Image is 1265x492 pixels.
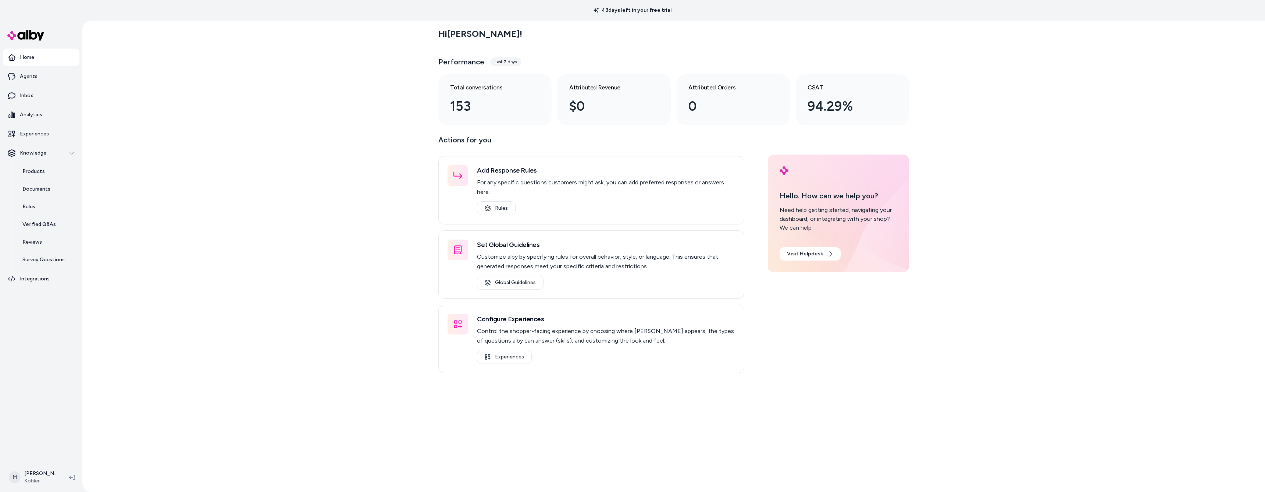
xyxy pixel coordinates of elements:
h3: Attributed Revenue [569,83,647,92]
p: Analytics [20,111,42,118]
a: Products [15,163,79,180]
h3: Set Global Guidelines [477,240,735,250]
p: Home [20,54,34,61]
p: Control the shopper-facing experience by choosing where [PERSON_NAME] appears, the types of quest... [477,326,735,346]
a: Experiences [3,125,79,143]
a: Documents [15,180,79,198]
p: Survey Questions [22,256,65,263]
p: Documents [22,185,50,193]
p: Actions for you [438,134,744,152]
span: M [9,471,21,483]
p: For any specific questions customers might ask, you can add preferred responses or answers here. [477,178,735,197]
a: Visit Helpdesk [780,247,841,261]
a: Global Guidelines [477,276,544,290]
h3: Total conversations [450,83,528,92]
h3: Attributed Orders [688,83,766,92]
a: Inbox [3,87,79,105]
p: Rules [22,203,35,210]
img: alby Logo [7,30,44,40]
a: Analytics [3,106,79,124]
a: Reviews [15,233,79,251]
span: Kohler [24,477,57,485]
h2: Hi [PERSON_NAME] ! [438,28,522,39]
a: Total conversations 153 [438,74,552,125]
a: Attributed Orders 0 [677,74,790,125]
button: M[PERSON_NAME]Kohler [4,466,63,489]
div: $0 [569,96,647,116]
div: Last 7 days [490,57,521,66]
h3: CSAT [808,83,885,92]
p: Experiences [20,130,49,138]
div: 94.29% [808,96,885,116]
h3: Add Response Rules [477,165,735,176]
h3: Performance [438,57,484,67]
a: CSAT 94.29% [796,74,909,125]
div: 0 [688,96,766,116]
p: Customize alby by specifying rules for overall behavior, style, or language. This ensures that ge... [477,252,735,271]
p: Products [22,168,45,175]
a: Verified Q&As [15,216,79,233]
p: Hello. How can we help you? [780,190,897,201]
div: 153 [450,96,528,116]
p: Integrations [20,275,50,283]
p: Verified Q&As [22,221,56,228]
p: Reviews [22,238,42,246]
p: Agents [20,73,38,80]
h3: Configure Experiences [477,314,735,324]
a: Integrations [3,270,79,288]
p: Inbox [20,92,33,99]
p: Knowledge [20,149,46,157]
div: Need help getting started, navigating your dashboard, or integrating with your shop? We can help. [780,206,897,232]
a: Rules [477,201,516,215]
p: [PERSON_NAME] [24,470,57,477]
p: 43 days left in your free trial [589,7,676,14]
a: Home [3,49,79,66]
a: Attributed Revenue $0 [557,74,671,125]
button: Knowledge [3,144,79,162]
a: Agents [3,68,79,85]
a: Survey Questions [15,251,79,269]
a: Rules [15,198,79,216]
img: alby Logo [780,166,788,175]
a: Experiences [477,350,532,364]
